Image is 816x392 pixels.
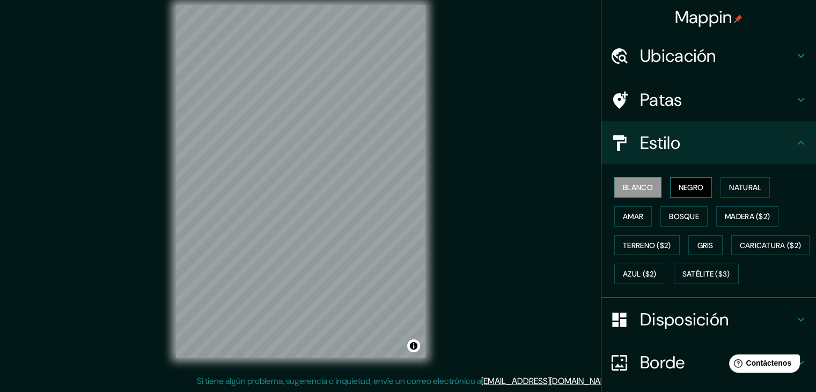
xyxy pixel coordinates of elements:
[623,183,653,192] font: Blanco
[669,212,699,221] font: Bosque
[614,206,652,227] button: Amar
[640,89,682,111] font: Patas
[614,264,665,284] button: Azul ($2)
[640,45,716,67] font: Ubicación
[721,350,804,380] iframe: Lanzador de widgets de ayuda
[481,375,614,387] a: [EMAIL_ADDRESS][DOMAIN_NAME]
[697,241,714,250] font: Gris
[675,6,732,28] font: Mappin
[731,235,810,256] button: Caricatura ($2)
[734,14,743,23] img: pin-icon.png
[660,206,708,227] button: Bosque
[725,212,770,221] font: Madera ($2)
[601,121,816,164] div: Estilo
[601,34,816,77] div: Ubicación
[623,241,671,250] font: Terreno ($2)
[640,308,729,331] font: Disposición
[688,235,723,256] button: Gris
[176,5,425,358] canvas: Mapa
[682,270,730,279] font: Satélite ($3)
[614,235,680,256] button: Terreno ($2)
[679,183,704,192] font: Negro
[601,298,816,341] div: Disposición
[640,132,680,154] font: Estilo
[670,177,712,198] button: Negro
[674,264,739,284] button: Satélite ($3)
[623,212,643,221] font: Amar
[623,270,657,279] font: Azul ($2)
[721,177,770,198] button: Natural
[407,339,420,352] button: Activar o desactivar atribución
[601,341,816,384] div: Borde
[614,177,661,198] button: Blanco
[729,183,761,192] font: Natural
[197,375,481,387] font: Si tiene algún problema, sugerencia o inquietud, envíe un correo electrónico a
[740,241,802,250] font: Caricatura ($2)
[716,206,778,227] button: Madera ($2)
[640,351,685,374] font: Borde
[601,78,816,121] div: Patas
